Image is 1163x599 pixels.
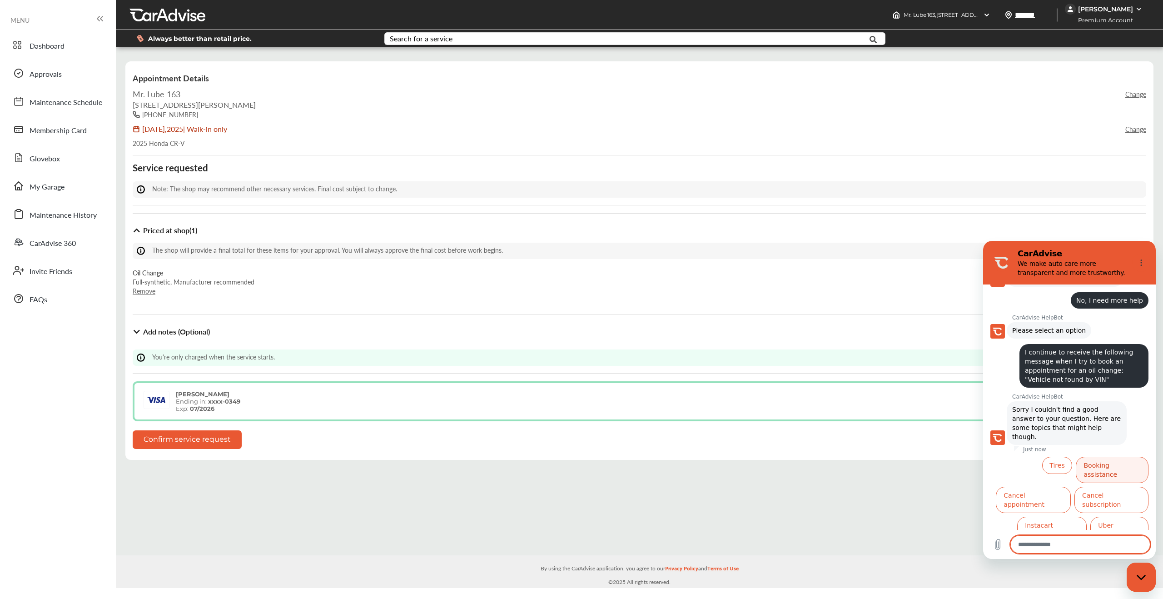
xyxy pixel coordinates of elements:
div: [PERSON_NAME] [1078,5,1133,13]
b: Add notes (Optional) [143,326,210,337]
img: info-Icon.6181e609.svg [136,185,150,194]
div: 2025 Honda CR-V [133,139,1146,148]
a: Maintenance Schedule [8,90,107,113]
span: Always better than retail price. [148,35,252,42]
span: Maintenance Schedule [30,97,102,109]
p: Remove [133,286,254,295]
a: Change [1125,90,1146,99]
a: Dashboard [8,33,107,57]
span: You're only charged when the service starts. [152,352,275,361]
span: Mr. Lube 163 , [STREET_ADDRESS][PERSON_NAME] [GEOGRAPHIC_DATA] , R3P 1E9 [904,11,1118,18]
span: FAQs [30,294,47,306]
img: phone-icon.7594c317.svg [133,111,142,118]
iframe: Button to launch messaging window, conversation in progress [1127,563,1156,592]
img: WGsFRI8htEPBVLJbROoPRyZpYNWhNONpIPPETTm6eUC0GeLEiAAAAAElFTkSuQmCC [1135,5,1143,13]
div: Mr. Lube 163 [133,88,180,100]
div: Full-synthetic , Manufacturer recommended [133,277,254,286]
img: info-Icon.6181e609.svg [136,246,150,255]
img: header-divider.bc55588e.svg [1057,8,1058,22]
img: header-home-logo.8d720a4f.svg [893,11,900,19]
span: Premium Account [1066,15,1140,25]
a: FAQs [8,287,107,310]
div: [PHONE_NUMBER] [142,110,198,119]
div: [STREET_ADDRESS][PERSON_NAME] [133,100,1146,110]
img: calendar-icon.4bc18463.svg [133,125,142,133]
span: Membership Card [30,125,87,137]
span: CarAdvise 360 [30,238,76,250]
span: My Garage [30,181,65,193]
a: My Garage [8,174,107,198]
div: Appointment Details [133,72,1146,84]
a: Terms of Use [707,563,739,577]
strong: 07/2026 [190,405,214,412]
a: Change [1125,125,1146,134]
a: CarAdvise 360 [8,230,107,254]
div: Search for a service [390,35,452,42]
span: MENU [10,16,30,24]
img: info-Icon.6181e609.svg [136,353,150,362]
div: © 2025 All rights reserved. [116,555,1163,588]
a: Invite Friends [8,259,107,282]
span: The shop will provide a final total for these items for your approval. You will always approve th... [152,245,503,255]
a: Privacy Policy [665,563,698,577]
img: location_vector.a44bc228.svg [1005,11,1012,19]
a: Glovebox [8,146,107,170]
strong: [PERSON_NAME] [176,390,229,398]
span: Maintenance History [30,210,97,221]
img: dollor_label_vector.a70140d1.svg [137,35,144,42]
span: Invite Friends [30,266,72,278]
p: By using the CarAdvise application, you agree to our and [116,563,1163,573]
strong: xxxx- 0349 [208,398,240,405]
button: Confirm service request [133,430,242,449]
img: header-down-arrow.9dd2ce7d.svg [983,11,990,19]
a: Approvals [8,61,107,85]
div: Oil Change [133,268,254,277]
h3: Service requested [133,162,208,174]
span: Glovebox [30,153,60,165]
span: Note: The shop may recommend other necessary services. Final cost subject to change. [152,184,397,193]
img: jVpblrzwTbfkPYzPPzSLxeg0AAAAASUVORK5CYII= [1065,4,1076,15]
span: Dashboard [30,40,65,52]
b: Priced at shop ( 1 ) [143,225,197,235]
a: Maintenance History [8,202,107,226]
div: Ending in: Exp: [171,390,245,412]
span: Approvals [30,69,62,80]
a: Membership Card [8,118,107,141]
iframe: Messaging window [983,241,1156,559]
div: [DATE] , 2025 | Walk-in only [142,124,227,134]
